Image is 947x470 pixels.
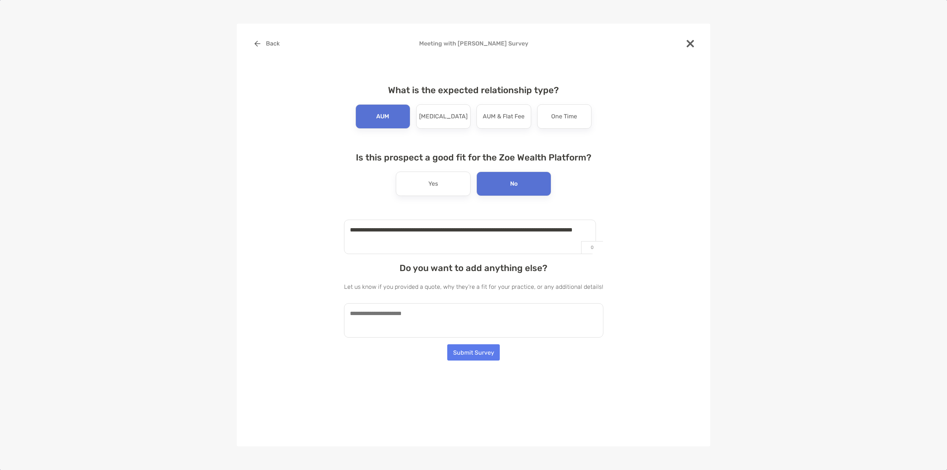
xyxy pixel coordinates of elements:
[428,178,438,190] p: Yes
[249,35,285,52] button: Back
[344,263,603,273] h4: Do you want to add anything else?
[344,85,603,95] h4: What is the expected relationship type?
[551,111,577,122] p: One Time
[344,152,603,163] h4: Is this prospect a good fit for the Zoe Wealth Platform?
[483,111,525,122] p: AUM & Flat Fee
[376,111,389,122] p: AUM
[249,40,698,47] h4: Meeting with [PERSON_NAME] Survey
[510,178,518,190] p: No
[344,282,603,291] p: Let us know if you provided a quote, why they're a fit for your practice, or any additional details!
[447,344,500,361] button: Submit Survey
[255,41,260,47] img: button icon
[687,40,694,47] img: close modal
[581,241,603,254] p: 0
[419,111,468,122] p: [MEDICAL_DATA]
